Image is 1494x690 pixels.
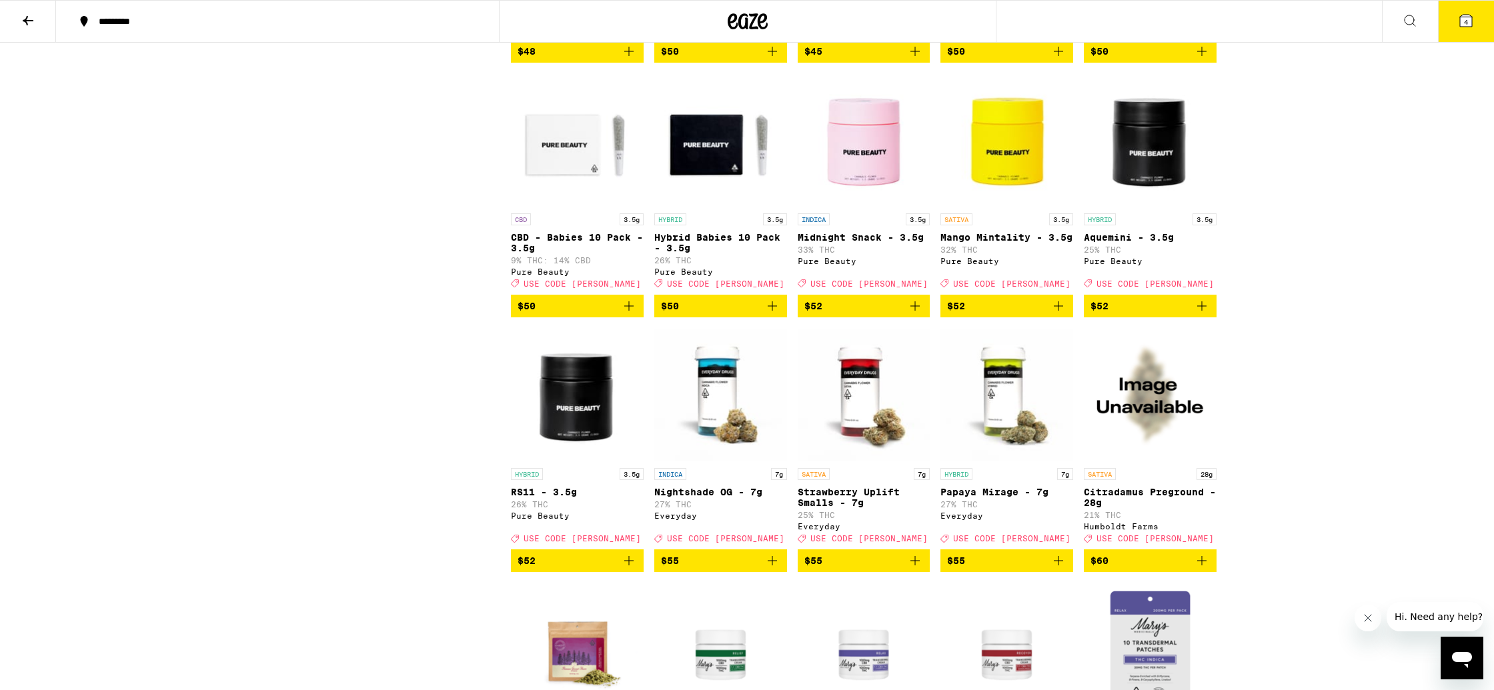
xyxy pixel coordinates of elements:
[1084,549,1217,572] button: Add to bag
[1090,301,1108,311] span: $52
[511,549,644,572] button: Add to bag
[1084,245,1217,254] p: 25% THC
[661,46,679,57] span: $50
[524,534,641,543] span: USE CODE [PERSON_NAME]
[798,213,830,225] p: INDICA
[1084,295,1217,317] button: Add to bag
[940,73,1073,207] img: Pure Beauty - Mango Mintality - 3.5g
[654,549,787,572] button: Add to bag
[1464,18,1468,26] span: 4
[798,245,930,254] p: 33% THC
[1090,555,1108,566] span: $60
[511,40,644,63] button: Add to bag
[798,73,930,295] a: Open page for Midnight Snack - 3.5g from Pure Beauty
[511,256,644,265] p: 9% THC: 14% CBD
[940,468,972,480] p: HYBRID
[620,213,644,225] p: 3.5g
[518,301,536,311] span: $50
[1057,468,1073,480] p: 7g
[798,73,930,207] img: Pure Beauty - Midnight Snack - 3.5g
[654,256,787,265] p: 26% THC
[1084,487,1217,508] p: Citradamus Preground - 28g
[661,555,679,566] span: $55
[804,46,822,57] span: $45
[798,522,930,531] div: Everyday
[798,468,830,480] p: SATIVA
[1084,511,1217,519] p: 21% THC
[798,549,930,572] button: Add to bag
[810,534,928,543] span: USE CODE [PERSON_NAME]
[654,213,686,225] p: HYBRID
[953,534,1070,543] span: USE CODE [PERSON_NAME]
[798,487,930,508] p: Strawberry Uplift Smalls - 7g
[947,301,965,311] span: $52
[804,301,822,311] span: $52
[763,213,787,225] p: 3.5g
[798,40,930,63] button: Add to bag
[771,468,787,480] p: 7g
[1084,213,1116,225] p: HYBRID
[940,328,1073,549] a: Open page for Papaya Mirage - 7g from Everyday
[1096,279,1214,288] span: USE CODE [PERSON_NAME]
[654,487,787,497] p: Nightshade OG - 7g
[940,232,1073,243] p: Mango Mintality - 3.5g
[654,511,787,520] div: Everyday
[654,40,787,63] button: Add to bag
[620,468,644,480] p: 3.5g
[804,555,822,566] span: $55
[940,245,1073,254] p: 32% THC
[654,73,787,207] img: Pure Beauty - Hybrid Babies 10 Pack - 3.5g
[1084,257,1217,265] div: Pure Beauty
[654,468,686,480] p: INDICA
[1084,232,1217,243] p: Aquemini - 3.5g
[1441,637,1483,679] iframe: Button to launch messaging window
[1084,522,1217,531] div: Humboldt Farms
[798,328,930,549] a: Open page for Strawberry Uplift Smalls - 7g from Everyday
[654,232,787,253] p: Hybrid Babies 10 Pack - 3.5g
[1084,328,1217,549] a: Open page for Citradamus Preground - 28g from Humboldt Farms
[1197,468,1217,480] p: 28g
[511,73,644,295] a: Open page for CBD - Babies 10 Pack - 3.5g from Pure Beauty
[511,328,644,549] a: Open page for RS11 - 3.5g from Pure Beauty
[1084,73,1217,295] a: Open page for Aquemini - 3.5g from Pure Beauty
[511,295,644,317] button: Add to bag
[654,267,787,276] div: Pure Beauty
[798,232,930,243] p: Midnight Snack - 3.5g
[940,213,972,225] p: SATIVA
[661,301,679,311] span: $50
[1096,534,1214,543] span: USE CODE [PERSON_NAME]
[940,500,1073,509] p: 27% THC
[1090,46,1108,57] span: $50
[511,468,543,480] p: HYBRID
[511,267,644,276] div: Pure Beauty
[511,213,531,225] p: CBD
[798,295,930,317] button: Add to bag
[940,73,1073,295] a: Open page for Mango Mintality - 3.5g from Pure Beauty
[511,487,644,497] p: RS11 - 3.5g
[667,279,784,288] span: USE CODE [PERSON_NAME]
[906,213,930,225] p: 3.5g
[940,511,1073,520] div: Everyday
[940,328,1073,461] img: Everyday - Papaya Mirage - 7g
[654,73,787,295] a: Open page for Hybrid Babies 10 Pack - 3.5g from Pure Beauty
[940,295,1073,317] button: Add to bag
[798,257,930,265] div: Pure Beauty
[654,328,787,461] img: Everyday - Nightshade OG - 7g
[1084,40,1217,63] button: Add to bag
[1084,328,1217,461] img: Humboldt Farms - Citradamus Preground - 28g
[518,555,536,566] span: $52
[940,549,1073,572] button: Add to bag
[1049,213,1073,225] p: 3.5g
[511,500,644,509] p: 26% THC
[798,328,930,461] img: Everyday - Strawberry Uplift Smalls - 7g
[940,257,1073,265] div: Pure Beauty
[654,500,787,509] p: 27% THC
[511,73,644,207] img: Pure Beauty - CBD - Babies 10 Pack - 3.5g
[511,511,644,520] div: Pure Beauty
[1387,602,1483,631] iframe: Message from company
[511,328,644,461] img: Pure Beauty - RS11 - 3.5g
[1084,73,1217,207] img: Pure Beauty - Aquemini - 3.5g
[1084,468,1116,480] p: SATIVA
[1355,605,1381,631] iframe: Close message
